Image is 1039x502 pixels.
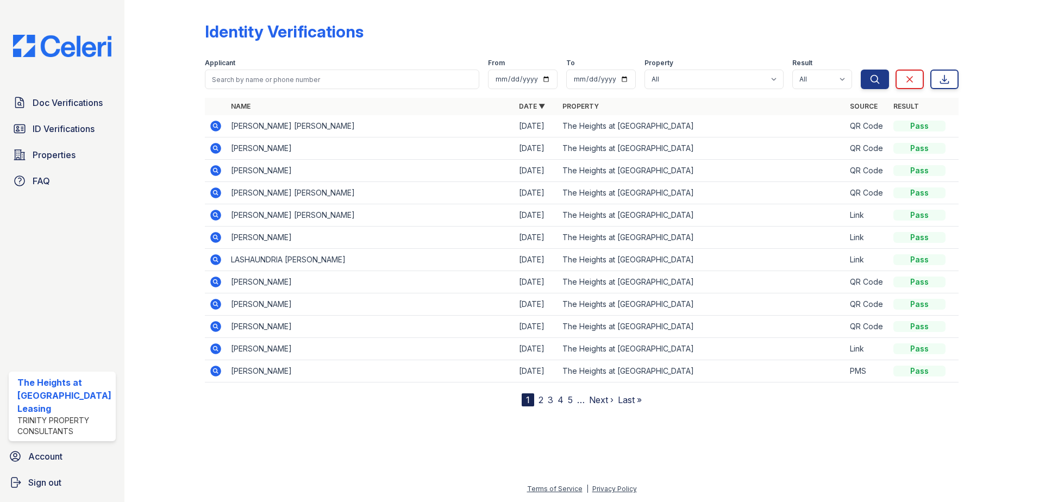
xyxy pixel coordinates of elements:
[893,343,946,354] div: Pass
[618,394,642,405] a: Last »
[558,360,846,382] td: The Heights at [GEOGRAPHIC_DATA]
[558,137,846,160] td: The Heights at [GEOGRAPHIC_DATA]
[9,170,116,192] a: FAQ
[205,59,235,67] label: Applicant
[850,102,878,110] a: Source
[227,249,515,271] td: LASHAUNDRIA [PERSON_NAME]
[566,59,575,67] label: To
[592,485,637,493] a: Privacy Policy
[227,271,515,293] td: [PERSON_NAME]
[577,393,585,406] span: …
[33,96,103,109] span: Doc Verifications
[227,204,515,227] td: [PERSON_NAME] [PERSON_NAME]
[515,293,558,316] td: [DATE]
[558,182,846,204] td: The Heights at [GEOGRAPHIC_DATA]
[893,321,946,332] div: Pass
[893,143,946,154] div: Pass
[227,137,515,160] td: [PERSON_NAME]
[4,35,120,57] img: CE_Logo_Blue-a8612792a0a2168367f1c8372b55b34899dd931a85d93a1a3d3e32e68fde9ad4.png
[227,338,515,360] td: [PERSON_NAME]
[846,316,889,338] td: QR Code
[231,102,251,110] a: Name
[9,144,116,166] a: Properties
[522,393,534,406] div: 1
[893,277,946,287] div: Pass
[515,249,558,271] td: [DATE]
[893,232,946,243] div: Pass
[558,293,846,316] td: The Heights at [GEOGRAPHIC_DATA]
[893,121,946,131] div: Pass
[488,59,505,67] label: From
[17,415,111,437] div: Trinity Property Consultants
[893,165,946,176] div: Pass
[527,485,583,493] a: Terms of Service
[846,338,889,360] td: Link
[515,160,558,182] td: [DATE]
[558,204,846,227] td: The Heights at [GEOGRAPHIC_DATA]
[515,227,558,249] td: [DATE]
[846,137,889,160] td: QR Code
[568,394,573,405] a: 5
[558,271,846,293] td: The Heights at [GEOGRAPHIC_DATA]
[548,394,553,405] a: 3
[227,160,515,182] td: [PERSON_NAME]
[846,227,889,249] td: Link
[589,394,614,405] a: Next ›
[558,115,846,137] td: The Heights at [GEOGRAPHIC_DATA]
[4,445,120,467] a: Account
[846,360,889,382] td: PMS
[893,187,946,198] div: Pass
[893,102,919,110] a: Result
[227,227,515,249] td: [PERSON_NAME]
[515,360,558,382] td: [DATE]
[28,476,61,489] span: Sign out
[558,394,564,405] a: 4
[846,249,889,271] td: Link
[558,338,846,360] td: The Heights at [GEOGRAPHIC_DATA]
[515,316,558,338] td: [DATE]
[227,293,515,316] td: [PERSON_NAME]
[515,338,558,360] td: [DATE]
[515,204,558,227] td: [DATE]
[9,92,116,114] a: Doc Verifications
[558,249,846,271] td: The Heights at [GEOGRAPHIC_DATA]
[792,59,812,67] label: Result
[893,210,946,221] div: Pass
[515,137,558,160] td: [DATE]
[558,160,846,182] td: The Heights at [GEOGRAPHIC_DATA]
[515,182,558,204] td: [DATE]
[515,271,558,293] td: [DATE]
[846,115,889,137] td: QR Code
[205,22,364,41] div: Identity Verifications
[846,204,889,227] td: Link
[846,160,889,182] td: QR Code
[893,299,946,310] div: Pass
[586,485,589,493] div: |
[846,293,889,316] td: QR Code
[227,360,515,382] td: [PERSON_NAME]
[846,182,889,204] td: QR Code
[893,366,946,376] div: Pass
[562,102,599,110] a: Property
[227,115,515,137] td: [PERSON_NAME] [PERSON_NAME]
[519,102,545,110] a: Date ▼
[558,227,846,249] td: The Heights at [GEOGRAPHIC_DATA]
[33,174,50,187] span: FAQ
[17,376,111,415] div: The Heights at [GEOGRAPHIC_DATA] Leasing
[28,450,62,463] span: Account
[33,148,76,161] span: Properties
[539,394,543,405] a: 2
[9,118,116,140] a: ID Verifications
[558,316,846,338] td: The Heights at [GEOGRAPHIC_DATA]
[33,122,95,135] span: ID Verifications
[4,472,120,493] a: Sign out
[515,115,558,137] td: [DATE]
[227,182,515,204] td: [PERSON_NAME] [PERSON_NAME]
[205,70,480,89] input: Search by name or phone number
[227,316,515,338] td: [PERSON_NAME]
[644,59,673,67] label: Property
[893,254,946,265] div: Pass
[846,271,889,293] td: QR Code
